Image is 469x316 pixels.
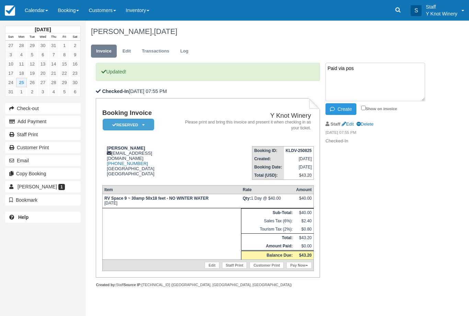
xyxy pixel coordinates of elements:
p: Updated! [96,63,320,81]
em: Reserved [103,119,154,131]
th: Balance Due: [241,251,294,260]
th: Mon [16,33,27,41]
a: [PERSON_NAME] 1 [5,181,81,192]
a: 1 [16,87,27,96]
p: Y Knot Winery [426,10,457,17]
strong: [DATE] [35,27,51,32]
td: Tourism Tax (2%): [241,225,294,234]
a: Edit [205,262,219,269]
a: 29 [59,78,70,87]
th: Fri [59,33,70,41]
td: $40.00 [294,209,313,217]
a: 8 [59,50,70,59]
a: Help [5,212,81,223]
a: 25 [16,78,27,87]
a: 1 [59,41,70,50]
a: Customer Print [5,142,81,153]
a: 11 [16,59,27,69]
th: Rate [241,186,294,194]
a: 4 [48,87,59,96]
th: Sat [70,33,80,41]
strong: RV Space 9 ~ 30amp 50x18 feet - NO WINTER WATER [104,196,208,201]
a: 10 [5,59,16,69]
td: Sales Tax (6%): [241,217,294,225]
a: Staff Print [222,262,247,269]
p: [DATE] 07:55 PM [96,88,320,95]
a: 29 [27,41,37,50]
p: Checked-In [325,138,433,144]
a: 5 [59,87,70,96]
strong: $43.20 [299,253,312,258]
span: [DATE] [154,27,177,36]
td: [DATE] [102,194,241,208]
a: 23 [70,69,80,78]
a: 5 [27,50,37,59]
input: Show on invoice [361,106,366,110]
span: [PERSON_NAME] [18,184,57,189]
a: 2 [70,41,80,50]
a: Transactions [137,45,174,58]
p: Staff [426,3,457,10]
strong: KLDV-250825 [286,148,312,153]
th: Sub-Total: [241,209,294,217]
img: checkfront-main-nav-mini-logo.png [5,5,15,16]
address: Please print and bring this invoice and present it when checking in as your ticket. [185,119,311,131]
a: 7 [48,50,59,59]
a: 14 [48,59,59,69]
span: 1 [58,184,65,190]
a: 18 [16,69,27,78]
td: $0.00 [294,242,313,251]
button: Bookmark [5,195,81,206]
strong: Staff [331,121,341,127]
strong: [PERSON_NAME] [107,145,145,151]
a: 20 [37,69,48,78]
a: 15 [59,59,70,69]
th: Item [102,186,241,194]
a: 3 [37,87,48,96]
th: Booking Date: [252,163,284,171]
td: $43.20 [284,171,314,180]
div: Staff [TECHNICAL_ID] ([GEOGRAPHIC_DATA], [GEOGRAPHIC_DATA], [GEOGRAPHIC_DATA]) [96,282,320,288]
button: Copy Booking [5,168,81,179]
strong: Created by: [96,283,116,287]
button: Create [325,103,356,115]
a: 12 [27,59,37,69]
a: Edit [342,121,354,127]
a: 30 [70,78,80,87]
td: $43.20 [294,234,313,242]
th: Thu [48,33,59,41]
a: 31 [48,41,59,50]
td: 1 Day @ $40.00 [241,194,294,208]
a: 31 [5,87,16,96]
div: $40.00 [296,196,311,206]
label: Show on invoice [361,106,397,111]
a: 21 [48,69,59,78]
button: Email [5,155,81,166]
td: [DATE] [284,155,314,163]
strong: Source IP: [124,283,142,287]
h1: [PERSON_NAME], [91,27,433,36]
a: 30 [37,41,48,50]
a: Staff Print [5,129,81,140]
div: [EMAIL_ADDRESS][DOMAIN_NAME] [GEOGRAPHIC_DATA] [GEOGRAPHIC_DATA] [102,145,182,176]
a: 27 [5,41,16,50]
a: 9 [70,50,80,59]
th: Created: [252,155,284,163]
button: Check-out [5,103,81,114]
a: 26 [27,78,37,87]
a: 27 [37,78,48,87]
a: Customer Print [250,262,284,269]
a: Pay Now [286,262,311,269]
th: Amount Paid: [241,242,294,251]
h1: Booking Invoice [102,109,182,117]
h2: Y Knot Winery [185,112,311,119]
a: Log [175,45,194,58]
a: 22 [59,69,70,78]
th: Sun [5,33,16,41]
a: 19 [27,69,37,78]
a: 13 [37,59,48,69]
a: Reserved [102,118,152,131]
th: Total: [241,234,294,242]
td: $0.80 [294,225,313,234]
b: Checked-In [102,89,129,94]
